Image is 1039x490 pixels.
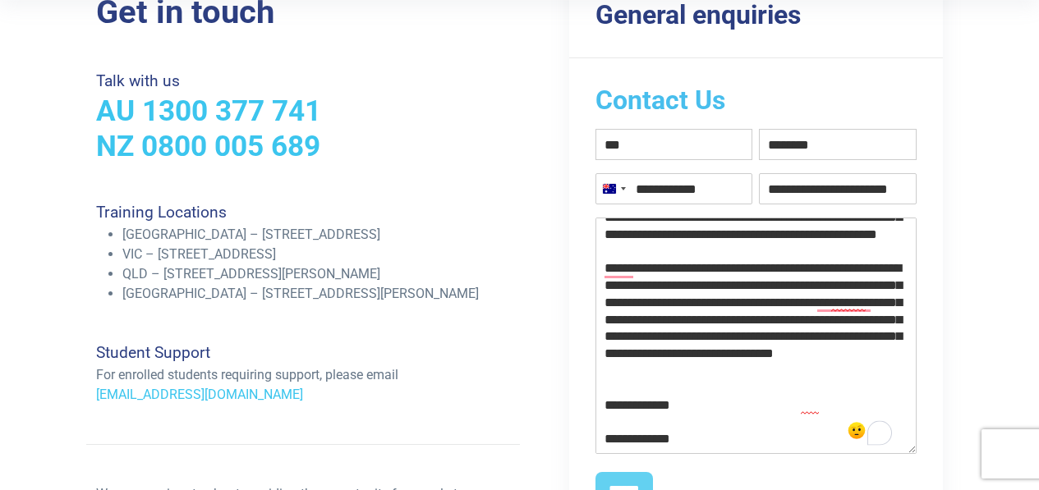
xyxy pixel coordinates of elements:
h2: Contact Us [595,85,917,116]
h4: Student Support [96,343,509,362]
a: [EMAIL_ADDRESS][DOMAIN_NAME] [96,387,303,402]
button: Selected country [596,174,631,204]
h4: Talk with us [96,71,509,90]
a: NZ 0800 005 689 [96,129,320,163]
li: QLD – [STREET_ADDRESS][PERSON_NAME] [122,264,509,284]
textarea: To enrich screen reader interactions, please activate Accessibility in Grammarly extension settings [595,218,917,454]
a: AU 1300 377 741 [96,94,321,128]
h4: Training Locations [96,203,509,222]
li: [GEOGRAPHIC_DATA] – [STREET_ADDRESS] [122,225,509,245]
li: VIC – [STREET_ADDRESS] [122,245,509,264]
p: For enrolled students requiring support, please email [96,365,509,385]
li: [GEOGRAPHIC_DATA] – [STREET_ADDRESS][PERSON_NAME] [122,284,509,304]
